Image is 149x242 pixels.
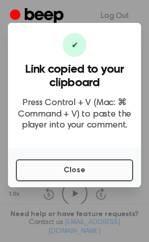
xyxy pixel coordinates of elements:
[10,6,66,26] a: Beep
[91,4,139,28] a: Log Out
[16,98,133,131] p: Press Control + V (Mac: ⌘ Command + V) to paste the player into your comment.
[16,63,133,90] h3: Link copied to your clipboard
[63,33,86,57] div: ✔
[16,159,133,181] button: Close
